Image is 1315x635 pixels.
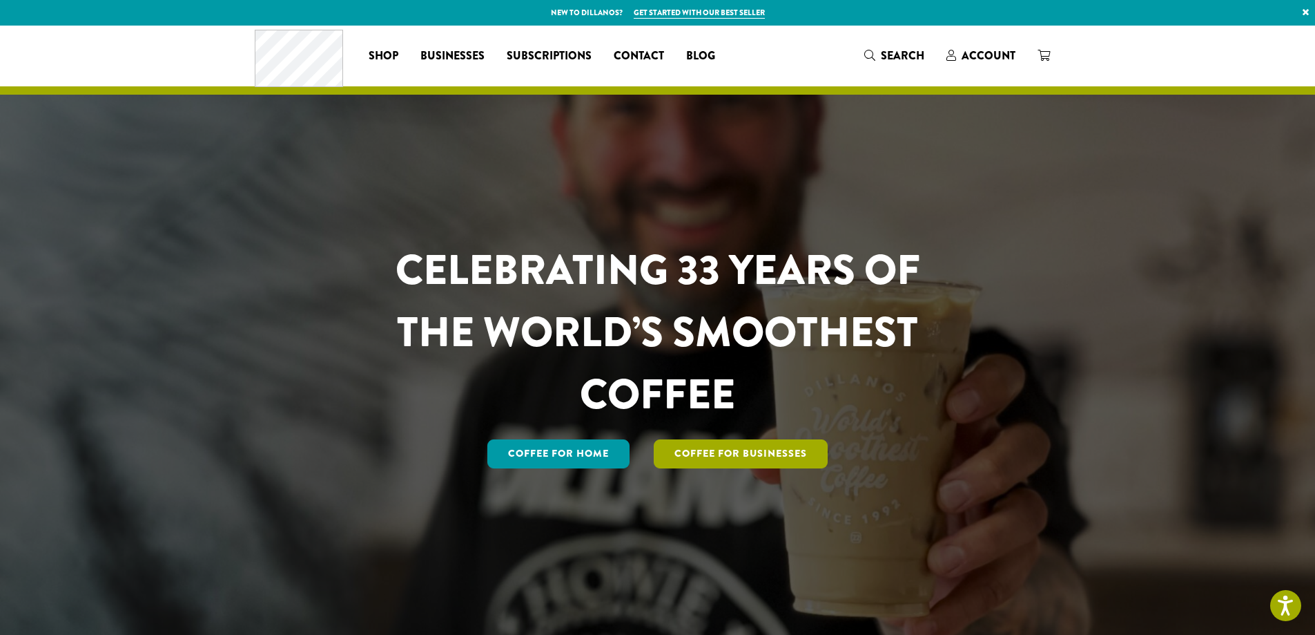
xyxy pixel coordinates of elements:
span: Businesses [420,48,485,65]
a: Shop [358,45,409,67]
a: Get started with our best seller [634,7,765,19]
h1: CELEBRATING 33 YEARS OF THE WORLD’S SMOOTHEST COFFEE [355,239,961,426]
a: Coffee for Home [487,439,630,468]
a: Coffee For Businesses [654,439,828,468]
span: Account [962,48,1015,64]
a: Search [853,44,935,67]
span: Subscriptions [507,48,592,65]
span: Contact [614,48,664,65]
span: Shop [369,48,398,65]
span: Blog [686,48,715,65]
span: Search [881,48,924,64]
